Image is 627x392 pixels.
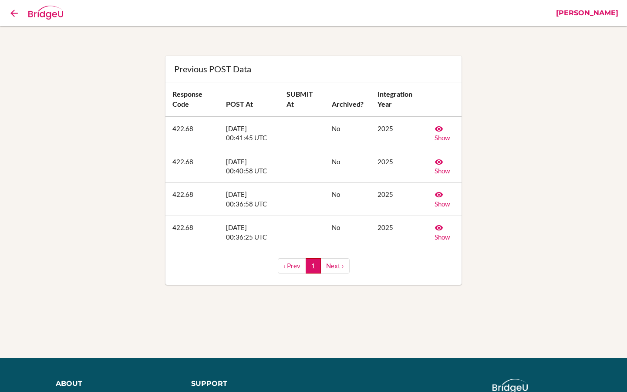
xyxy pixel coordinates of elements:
td: [DATE] 00:40:58 UTC [219,150,280,183]
td: 422.68 [165,150,219,183]
td: [DATE] 00:36:25 UTC [219,216,280,249]
img: Bridge-U [28,6,63,20]
td: 2025 [371,150,428,183]
th: Integration year [371,82,428,117]
td: No [325,183,371,216]
a: Next › [320,258,350,274]
div: Support [191,379,306,389]
a: ‹ Prev [278,258,306,274]
div: Common App Form [72,7,154,20]
a: Show [435,158,450,175]
a: Show [435,190,450,207]
th: POST At [219,82,280,117]
div: About [56,379,178,389]
td: 422.68 [165,183,219,216]
td: No [325,117,371,150]
td: 2025 [371,216,428,249]
th: Response code [165,82,219,117]
th: Archived? [325,82,371,117]
td: [DATE] 00:36:58 UTC [219,183,280,216]
td: 2025 [371,183,428,216]
th: SUBMIT At [280,82,325,117]
a: Show [435,125,450,142]
td: 2025 [371,117,428,150]
i: Back [9,8,20,19]
td: No [325,150,371,183]
td: 422.68 [165,216,219,249]
a: 1 [306,258,321,274]
a: Show [435,223,450,240]
div: Previous POST Data [174,64,453,73]
td: [DATE] 00:41:45 UTC [219,117,280,150]
td: 422.68 [165,117,219,150]
td: No [325,216,371,249]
